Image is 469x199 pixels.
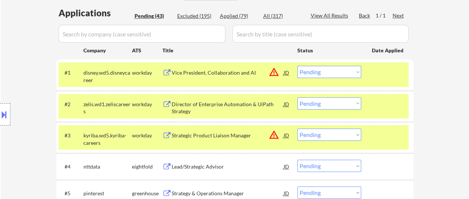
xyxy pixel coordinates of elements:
[132,47,162,54] div: ATS
[65,190,77,197] div: #5
[132,132,162,139] div: workday
[83,190,132,197] div: pinterest
[359,12,371,19] div: Back
[393,12,404,19] div: Next
[283,160,290,173] div: JD
[263,12,300,20] div: All (317)
[372,47,404,54] div: Date Applied
[220,12,257,20] div: Applied (79)
[283,128,290,142] div: JD
[162,47,290,54] div: Title
[172,163,284,170] div: Lead/Strategic Advisor
[283,97,290,111] div: JD
[311,12,350,19] div: View All Results
[376,12,393,19] div: 1 / 1
[132,190,162,197] div: greenhouse
[172,132,284,139] div: Strategic Product Liaison Manager
[132,69,162,76] div: workday
[269,67,279,77] button: warning_amber
[269,130,279,140] button: warning_amber
[177,12,214,20] div: Excluded (195)
[59,25,225,43] input: Search by company (case sensitive)
[172,101,284,115] div: Director of Enterprise Automation & UiPath Strategy
[297,43,361,57] div: Status
[132,163,162,170] div: eightfold
[172,69,284,76] div: Vice President, Collaboration and AI
[232,25,409,43] input: Search by title (case sensitive)
[172,190,284,197] div: Strategy & Operations Manager
[135,12,172,20] div: Pending (43)
[283,66,290,79] div: JD
[59,9,132,17] div: Applications
[132,101,162,108] div: workday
